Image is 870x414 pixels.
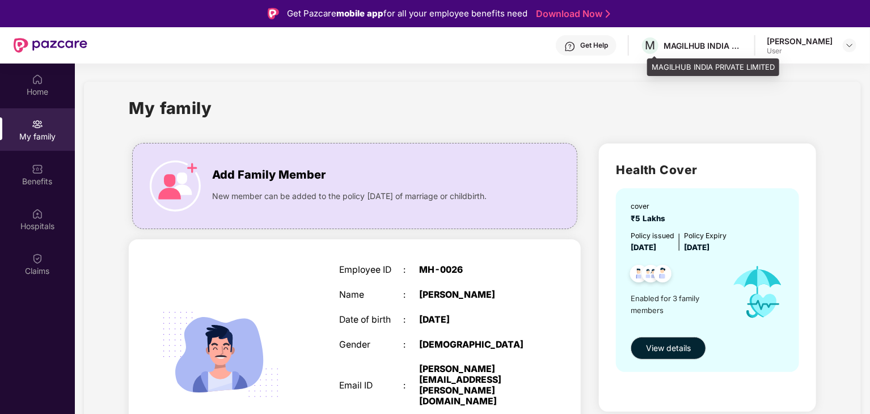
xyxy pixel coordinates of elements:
[212,166,326,184] span: Add Family Member
[637,261,665,289] img: svg+xml;base64,PHN2ZyB4bWxucz0iaHR0cDovL3d3dy53My5vcmcvMjAwMC9zdmciIHdpZHRoPSI0OC45MTUiIGhlaWdodD...
[150,160,201,212] img: icon
[14,38,87,53] img: New Pazcare Logo
[625,261,653,289] img: svg+xml;base64,PHN2ZyB4bWxucz0iaHR0cDovL3d3dy53My5vcmcvMjAwMC9zdmciIHdpZHRoPSI0OC45NDMiIGhlaWdodD...
[268,8,279,19] img: Logo
[339,265,403,276] div: Employee ID
[403,290,419,301] div: :
[32,253,43,264] img: svg+xml;base64,PHN2ZyBpZD0iQ2xhaW0iIHhtbG5zPSJodHRwOi8vd3d3LnczLm9yZy8yMDAwL3N2ZyIgd2lkdGg9IjIwIi...
[647,58,779,77] div: MAGILHUB INDIA PRIVATE LIMITED
[767,47,833,56] div: User
[339,340,403,350] div: Gender
[631,230,674,241] div: Policy issued
[845,41,854,50] img: svg+xml;base64,PHN2ZyBpZD0iRHJvcGRvd24tMzJ4MzIiIHhtbG5zPSJodHRwOi8vd3d3LnczLm9yZy8yMDAwL3N2ZyIgd2...
[339,315,403,326] div: Date of birth
[684,230,727,241] div: Policy Expiry
[32,163,43,175] img: svg+xml;base64,PHN2ZyBpZD0iQmVuZWZpdHMiIHhtbG5zPSJodHRwOi8vd3d3LnczLm9yZy8yMDAwL3N2ZyIgd2lkdGg9Ij...
[339,381,403,391] div: Email ID
[419,364,531,407] div: [PERSON_NAME][EMAIL_ADDRESS][PERSON_NAME][DOMAIN_NAME]
[419,315,531,326] div: [DATE]
[631,214,670,223] span: ₹5 Lakhs
[645,39,656,52] span: M
[212,190,487,202] span: New member can be added to the policy [DATE] of marriage or childbirth.
[767,36,833,47] div: [PERSON_NAME]
[649,261,677,289] img: svg+xml;base64,PHN2ZyB4bWxucz0iaHR0cDovL3d3dy53My5vcmcvMjAwMC9zdmciIHdpZHRoPSI0OC45NDMiIGhlaWdodD...
[339,290,403,301] div: Name
[403,265,419,276] div: :
[287,7,527,20] div: Get Pazcare for all your employee benefits need
[419,340,531,350] div: [DEMOGRAPHIC_DATA]
[403,315,419,326] div: :
[616,160,799,179] h2: Health Cover
[336,8,383,19] strong: mobile app
[129,95,212,121] h1: My family
[32,74,43,85] img: svg+xml;base64,PHN2ZyBpZD0iSG9tZSIgeG1sbnM9Imh0dHA6Ly93d3cudzMub3JnLzIwMDAvc3ZnIiB3aWR0aD0iMjAiIG...
[419,290,531,301] div: [PERSON_NAME]
[664,40,743,51] div: MAGILHUB INDIA PRIVATE LIMITED
[631,243,656,252] span: [DATE]
[631,201,670,212] div: cover
[631,293,721,316] span: Enabled for 3 family members
[32,119,43,130] img: svg+xml;base64,PHN2ZyB3aWR0aD0iMjAiIGhlaWdodD0iMjAiIHZpZXdCb3g9IjAgMCAyMCAyMCIgZmlsbD0ibm9uZSIgeG...
[646,342,691,354] span: View details
[32,208,43,219] img: svg+xml;base64,PHN2ZyBpZD0iSG9zcGl0YWxzIiB4bWxucz0iaHR0cDovL3d3dy53My5vcmcvMjAwMC9zdmciIHdpZHRoPS...
[403,381,419,391] div: :
[631,337,706,360] button: View details
[722,254,793,331] img: icon
[403,340,419,350] div: :
[580,41,608,50] div: Get Help
[419,265,531,276] div: MH-0026
[564,41,576,52] img: svg+xml;base64,PHN2ZyBpZD0iSGVscC0zMngzMiIgeG1sbnM9Imh0dHA6Ly93d3cudzMub3JnLzIwMDAvc3ZnIiB3aWR0aD...
[536,8,607,20] a: Download Now
[606,8,610,20] img: Stroke
[684,243,709,252] span: [DATE]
